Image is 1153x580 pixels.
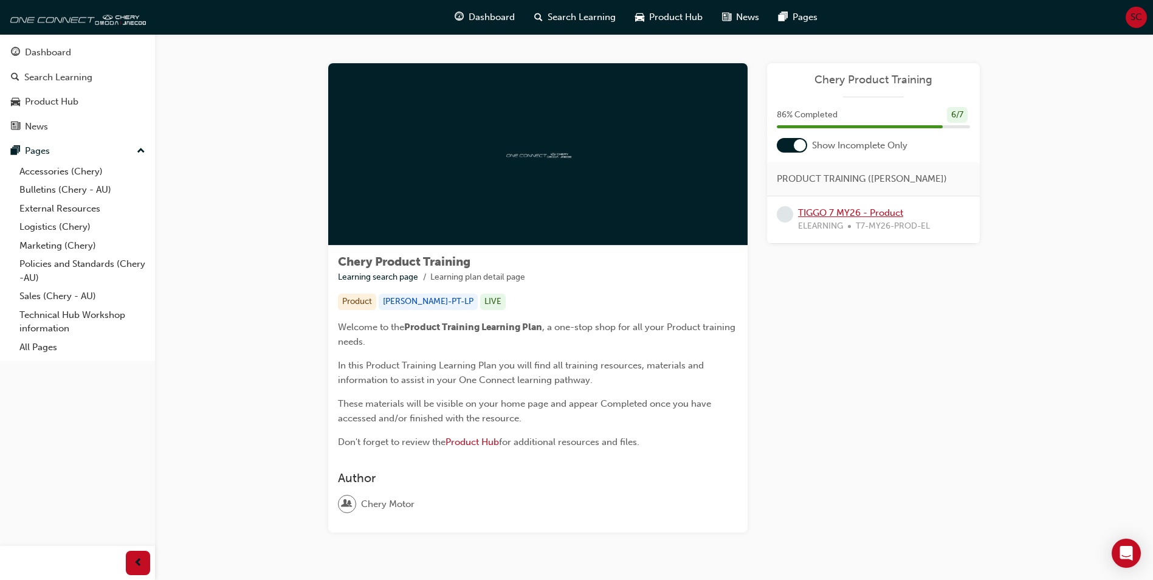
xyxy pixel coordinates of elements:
div: LIVE [480,294,506,310]
span: pages-icon [779,10,788,25]
span: learningRecordVerb_NONE-icon [777,206,793,223]
button: DashboardSearch LearningProduct HubNews [5,39,150,140]
span: Welcome to the [338,322,404,333]
div: Search Learning [24,71,92,85]
button: Pages [5,140,150,162]
span: car-icon [11,97,20,108]
a: guage-iconDashboard [445,5,525,30]
span: Product Hub [649,10,703,24]
span: , a one-stop shop for all your Product training needs. [338,322,738,347]
span: guage-icon [455,10,464,25]
span: news-icon [11,122,20,133]
div: 6 / 7 [947,107,968,123]
span: Product Training Learning Plan [404,322,542,333]
a: Chery Product Training [777,73,970,87]
span: pages-icon [11,146,20,157]
span: T7-MY26-PROD-EL [856,219,930,233]
span: PRODUCT TRAINING ([PERSON_NAME]) [777,172,947,186]
a: pages-iconPages [769,5,827,30]
span: search-icon [534,10,543,25]
a: All Pages [15,338,150,357]
h3: Author [338,471,738,485]
div: Dashboard [25,46,71,60]
div: Open Intercom Messenger [1112,539,1141,568]
span: prev-icon [134,556,143,571]
span: SC [1131,10,1142,24]
span: Show Incomplete Only [812,139,907,153]
a: News [5,116,150,138]
div: [PERSON_NAME]-PT-LP [379,294,478,310]
div: Product [338,294,376,310]
a: Product Hub [446,437,499,447]
span: up-icon [137,143,145,159]
a: TIGGO 7 MY26 - Product [798,207,903,218]
span: Pages [793,10,817,24]
div: Product Hub [25,95,78,109]
span: News [736,10,759,24]
a: search-iconSearch Learning [525,5,625,30]
a: Search Learning [5,66,150,89]
span: Chery Product Training [338,255,470,269]
a: Technical Hub Workshop information [15,306,150,338]
span: news-icon [722,10,731,25]
div: News [25,120,48,134]
span: These materials will be visible on your home page and appear Completed once you have accessed and... [338,398,714,424]
span: search-icon [11,72,19,83]
span: car-icon [635,10,644,25]
span: for additional resources and files. [499,437,639,447]
a: car-iconProduct Hub [625,5,712,30]
li: Learning plan detail page [430,271,525,285]
img: oneconnect [6,5,146,29]
a: Bulletins (Chery - AU) [15,181,150,199]
span: In this Product Training Learning Plan you will find all training resources, materials and inform... [338,360,706,385]
a: Accessories (Chery) [15,162,150,181]
a: Learning search page [338,272,418,282]
a: Product Hub [5,91,150,113]
a: Logistics (Chery) [15,218,150,236]
img: oneconnect [504,148,571,160]
span: ELEARNING [798,219,843,233]
a: Dashboard [5,41,150,64]
span: guage-icon [11,47,20,58]
a: news-iconNews [712,5,769,30]
div: Pages [25,144,50,158]
a: Policies and Standards (Chery -AU) [15,255,150,287]
button: SC [1126,7,1147,28]
span: 86 % Completed [777,108,838,122]
span: Don't forget to review the [338,437,446,447]
a: Marketing (Chery) [15,236,150,255]
a: Sales (Chery - AU) [15,287,150,306]
a: External Resources [15,199,150,218]
span: Search Learning [548,10,616,24]
span: user-icon [343,496,351,512]
span: Chery Motor [361,497,415,511]
span: Dashboard [469,10,515,24]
